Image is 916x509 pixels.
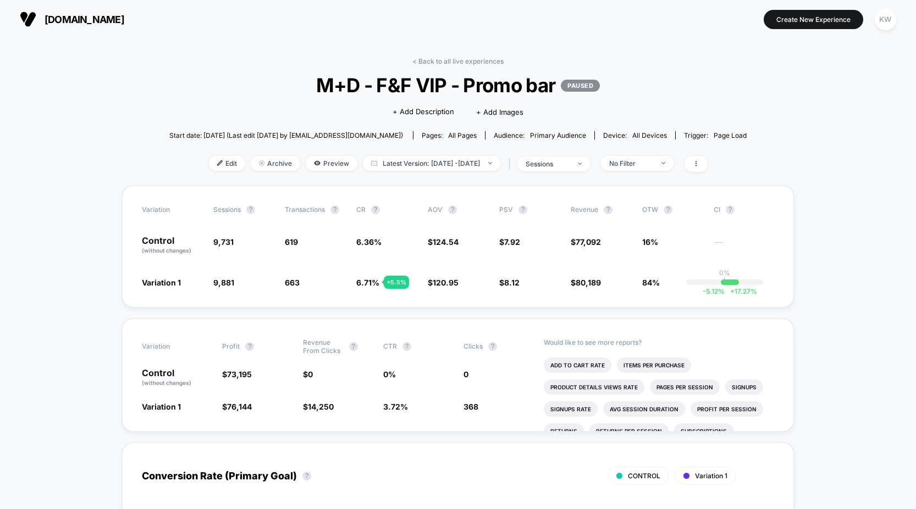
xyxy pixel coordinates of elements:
[412,57,504,65] a: < Back to all live experiences
[383,370,396,379] span: 0 %
[609,159,653,167] div: No Filter
[576,278,601,287] span: 80,189
[371,205,380,214] button: ?
[725,287,757,295] span: 17.27 %
[285,237,298,247] span: 619
[695,472,727,480] span: Variation 1
[213,237,234,247] span: 9,731
[308,370,313,379] span: 0
[349,342,358,351] button: ?
[476,108,523,116] span: + Add Images
[488,162,492,164] img: end
[259,160,264,166] img: end
[246,205,255,214] button: ?
[632,131,667,139] span: all devices
[142,338,202,355] span: Variation
[142,205,202,214] span: Variation
[16,10,128,28] button: [DOMAIN_NAME]
[142,402,181,411] span: Variation 1
[251,156,300,171] span: Archive
[20,11,36,27] img: Visually logo
[227,370,252,379] span: 73,195
[245,342,254,351] button: ?
[506,156,517,172] span: |
[303,338,344,355] span: Revenue From Clicks
[726,205,735,214] button: ?
[356,205,366,214] span: CR
[488,342,497,351] button: ?
[330,205,339,214] button: ?
[664,205,672,214] button: ?
[463,342,483,350] span: Clicks
[650,379,720,395] li: Pages Per Session
[530,131,586,139] span: Primary Audience
[222,402,252,411] span: $
[428,237,459,247] span: $
[494,131,586,139] div: Audience:
[571,205,598,214] span: Revenue
[383,402,408,411] span: 3.72 %
[463,370,468,379] span: 0
[871,8,900,31] button: KW
[222,342,240,350] span: Profit
[544,379,644,395] li: Product Details Views Rate
[576,237,601,247] span: 77,092
[544,338,774,346] p: Would like to see more reports?
[448,131,477,139] span: all pages
[303,402,334,411] span: $
[428,205,443,214] span: AOV
[285,278,300,287] span: 663
[142,247,191,254] span: (without changes)
[703,287,725,295] span: -5.12 %
[198,74,718,97] span: M+D - F&F VIP - Promo bar
[714,131,747,139] span: Page Load
[371,160,377,166] img: calendar
[499,205,513,214] span: PSV
[504,237,520,247] span: 7.92
[571,237,601,247] span: $
[571,278,601,287] span: $
[308,402,334,411] span: 14,250
[578,163,582,165] img: end
[142,368,211,387] p: Control
[684,131,747,139] div: Trigger:
[724,277,726,285] p: |
[730,287,735,295] span: +
[285,205,325,214] span: Transactions
[463,402,478,411] span: 368
[306,156,357,171] span: Preview
[222,370,252,379] span: $
[448,205,457,214] button: ?
[499,237,520,247] span: $
[227,402,252,411] span: 76,144
[504,278,520,287] span: 8.12
[544,423,584,439] li: Returns
[393,107,454,118] span: + Add Description
[714,205,774,214] span: CI
[217,160,223,166] img: edit
[617,357,691,373] li: Items Per Purchase
[544,401,598,417] li: Signups Rate
[518,205,527,214] button: ?
[661,162,665,164] img: end
[719,269,730,277] p: 0%
[213,278,234,287] span: 9,881
[45,14,124,25] span: [DOMAIN_NAME]
[433,278,459,287] span: 120.95
[356,237,382,247] span: 6.36 %
[628,472,660,480] span: CONTROL
[875,9,896,30] div: KW
[561,80,600,92] p: PAUSED
[169,131,403,139] span: Start date: [DATE] (Last edit [DATE] by [EMAIL_ADDRESS][DOMAIN_NAME])
[142,379,191,386] span: (without changes)
[303,370,313,379] span: $
[209,156,245,171] span: Edit
[142,278,181,287] span: Variation 1
[302,472,311,480] button: ?
[356,278,379,287] span: 6.71 %
[674,423,733,439] li: Subscriptions
[433,237,459,247] span: 124.54
[422,131,477,139] div: Pages:
[383,342,397,350] span: CTR
[544,357,611,373] li: Add To Cart Rate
